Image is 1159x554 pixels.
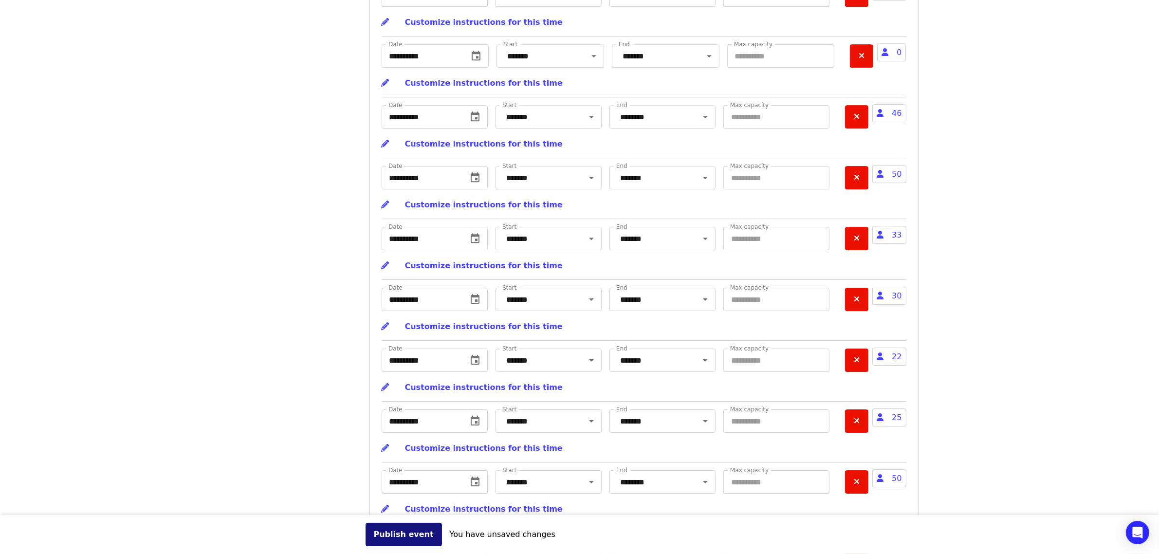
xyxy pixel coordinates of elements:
button: Customize instructions for this time [382,132,563,156]
span: 0 [877,43,906,61]
span: Customize instructions for this time [405,200,563,209]
button: change date [463,227,487,250]
label: End [616,406,627,412]
button: Open [699,353,712,367]
span: 0 people currently attending [873,44,906,60]
button: Open [585,232,598,245]
button: change date [463,470,487,494]
span: Customize instructions for this time [405,322,563,331]
label: End [616,163,627,169]
span: Customize instructions for this time [405,78,563,88]
button: Open [699,293,712,306]
button: change date [464,44,488,68]
label: Date [388,224,403,230]
button: Open [699,110,712,124]
i: times icon [854,234,860,243]
label: Date [388,346,403,351]
input: Max capacity [723,349,829,372]
button: Customize instructions for this time [382,376,563,399]
span: Customize instructions for this time [405,261,563,270]
i: times icon [854,477,860,486]
label: Date [388,163,403,169]
i: pencil icon [382,383,389,392]
i: user icon [877,291,883,300]
button: Remove [845,349,868,372]
button: Customize instructions for this time [382,315,563,338]
button: change date [463,349,487,372]
label: End [616,467,627,473]
i: user icon [882,48,888,57]
i: pencil icon [382,261,389,270]
button: Customize instructions for this time [382,193,563,217]
input: Max capacity [723,470,829,494]
span: You have unsaved changes [450,530,555,539]
label: Date [388,467,403,473]
label: End [616,285,627,291]
label: Date [388,406,403,412]
label: Max capacity [734,41,773,47]
input: Max capacity [723,288,829,311]
label: Max capacity [730,224,769,230]
span: Customize instructions for this time [405,18,563,27]
span: 50 people currently attending [868,470,906,486]
label: Start [502,467,516,473]
label: End [616,224,627,230]
span: 25 people currently attending [868,409,906,425]
button: Open [585,414,598,428]
input: Max capacity [723,409,829,433]
button: Remove [845,166,868,189]
label: Max capacity [730,102,769,108]
i: user icon [877,474,883,483]
button: Open [699,171,712,185]
label: Start [502,163,516,169]
button: Customize instructions for this time [382,437,563,460]
span: 22 [872,348,906,366]
span: 30 [872,287,906,305]
button: Remove [850,44,873,68]
button: change date [463,288,487,311]
span: 25 [872,408,906,426]
i: times icon [854,295,860,304]
i: pencil icon [382,443,389,453]
input: Max capacity [723,166,829,189]
span: 22 people currently attending [868,349,906,365]
label: Start [502,285,516,291]
i: pencil icon [382,504,389,514]
label: Start [502,406,516,412]
button: Publish event [366,523,442,546]
span: Customize instructions for this time [405,139,563,148]
button: change date [463,166,487,189]
button: Open [585,171,598,185]
button: Customize instructions for this time [382,498,563,521]
button: Remove [845,288,868,311]
i: user icon [877,352,883,361]
i: times icon [854,112,860,121]
label: End [616,346,627,351]
i: user icon [877,109,883,118]
button: Open [585,110,598,124]
button: Open [585,475,598,489]
label: Date [388,41,403,47]
button: Open [699,475,712,489]
label: Start [502,346,516,351]
i: pencil icon [382,200,389,209]
button: Customize instructions for this time [382,72,563,95]
i: user icon [877,230,883,240]
span: 33 people currently attending [868,227,906,243]
i: pencil icon [382,78,389,88]
span: Customize instructions for this time [405,383,563,392]
label: Date [388,285,403,291]
button: Open [585,353,598,367]
i: times icon [859,51,865,60]
button: Remove [845,105,868,129]
button: Remove [845,409,868,433]
label: Max capacity [730,467,769,473]
label: Max capacity [730,163,769,169]
span: 33 [872,226,906,244]
button: Open [585,293,598,306]
button: Remove [845,470,868,494]
button: Remove [845,227,868,250]
button: Open [699,414,712,428]
span: Customize instructions for this time [405,443,563,453]
label: Date [388,102,403,108]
